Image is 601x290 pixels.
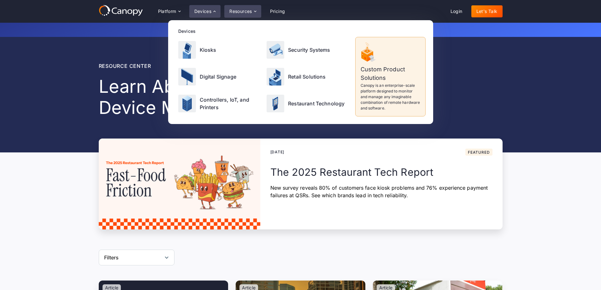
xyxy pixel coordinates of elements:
a: Retail Solutions [264,64,351,89]
p: Retail Solutions [288,73,326,80]
a: Digital Signage [176,64,263,89]
a: Login [445,5,468,17]
p: Custom Product Solutions [361,65,420,82]
p: Get [146,27,455,33]
div: Platform [153,5,186,18]
p: Article [242,286,256,290]
div: [DATE] [270,149,285,155]
div: Resource center [99,62,331,70]
p: Controllers, IoT, and Printers [200,96,261,111]
p: Article [105,286,119,290]
a: Restaurant Technology [264,91,351,116]
a: Controllers, IoT, and Printers [176,91,263,116]
div: Devices [178,28,426,34]
div: Resources [229,9,252,14]
a: Pricing [265,5,290,17]
a: [DATE]FeaturedThe 2025 Restaurant Tech ReportNew survey reveals 80% of customers face kiosk probl... [99,139,503,229]
a: Kiosks [176,37,263,62]
p: Canopy is an enterprise-scale platform designed to monitor and manage any imaginable combination ... [361,83,420,111]
nav: Devices [168,20,433,124]
h1: Learn About Remote Device Management [99,76,331,118]
h2: The 2025 Restaurant Tech Report [270,166,492,179]
form: Reset [99,250,174,265]
p: Article [379,286,393,290]
a: Custom Product SolutionsCanopy is an enterprise-scale platform designed to monitor and manage any... [355,37,426,116]
a: Let's Talk [471,5,503,17]
div: Featured [468,151,490,154]
p: Digital Signage [200,73,236,80]
p: New survey reveals 80% of customers face kiosk problems and 76% experience payment failures at QS... [270,184,492,199]
div: Filters [99,250,174,265]
div: Devices [189,5,221,18]
div: Devices [194,9,212,14]
div: Filters [104,254,119,261]
a: Security Systems [264,37,351,62]
p: Security Systems [288,46,330,54]
p: Kiosks [200,46,216,54]
p: Restaurant Technology [288,100,345,107]
div: Platform [158,9,176,14]
div: Resources [224,5,261,18]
